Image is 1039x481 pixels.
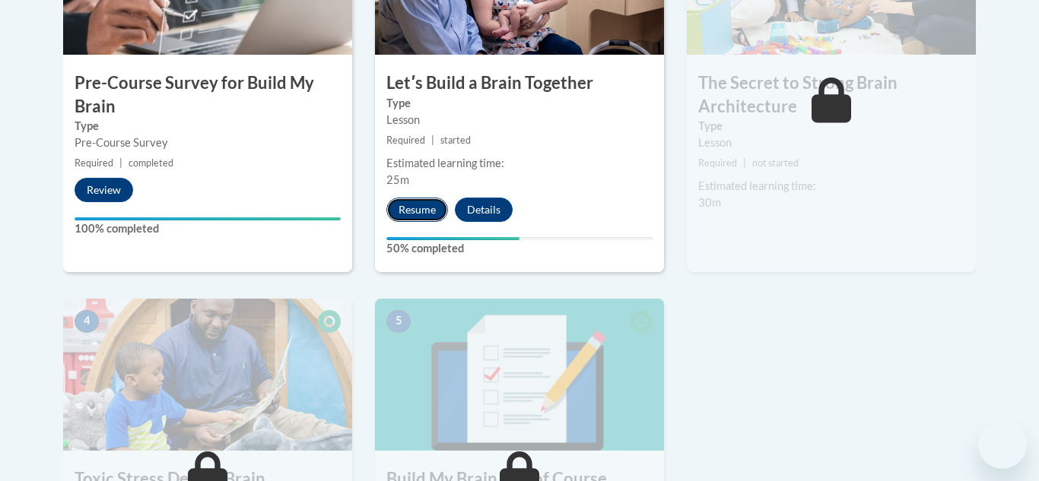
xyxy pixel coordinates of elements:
span: not started [752,157,799,169]
label: Type [75,118,341,134]
img: Course Image [375,299,664,451]
div: Estimated learning time: [386,155,653,172]
span: | [119,157,122,169]
div: Lesson [698,134,964,151]
span: completed [129,157,173,169]
span: Required [698,157,737,169]
iframe: Button to launch messaging window [978,420,1027,469]
div: Estimated learning time: [698,178,964,195]
h3: Letʹs Build a Brain Together [375,71,664,95]
span: 4 [75,310,99,333]
div: Your progress [75,217,341,220]
img: Course Image [63,299,352,451]
span: Required [386,134,425,146]
div: Pre-Course Survey [75,134,341,151]
span: 5 [386,310,411,333]
h3: Pre-Course Survey for Build My Brain [63,71,352,119]
span: started [440,134,471,146]
button: Resume [386,198,448,222]
label: 100% completed [75,220,341,237]
span: 30m [698,196,721,209]
label: Type [386,95,653,112]
span: 25m [386,173,409,186]
h3: The Secret to Strong Brain Architecture [687,71,976,119]
div: Lesson [386,112,653,128]
label: 50% completed [386,240,653,257]
button: Details [455,198,513,222]
button: Review [75,178,133,202]
span: Required [75,157,113,169]
span: | [743,157,746,169]
span: | [431,134,434,146]
div: Your progress [386,237,519,240]
label: Type [698,118,964,134]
